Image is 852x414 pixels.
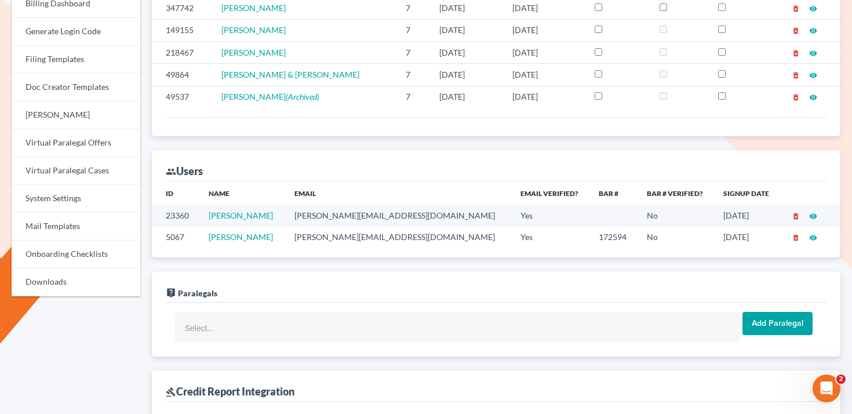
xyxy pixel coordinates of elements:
td: 49537 [152,86,212,108]
a: Virtual Paralegal Offers [12,129,140,157]
i: delete_forever [792,234,800,242]
a: [PERSON_NAME] [221,25,286,35]
a: visibility [809,210,817,220]
i: gavel [166,387,176,397]
td: [DATE] [430,64,503,86]
td: Yes [511,227,589,248]
a: Downloads [12,268,140,296]
i: visibility [809,234,817,242]
a: [PERSON_NAME] [221,3,286,13]
td: No [638,227,714,248]
span: Paralegals [178,288,217,298]
a: System Settings [12,185,140,213]
td: 49864 [152,64,212,86]
a: [PERSON_NAME] & [PERSON_NAME] [221,70,359,79]
em: (Archived) [286,92,319,101]
td: No [638,205,714,226]
a: Mail Templates [12,213,140,241]
td: 172594 [589,227,638,248]
td: [DATE] [430,41,503,63]
td: [DATE] [714,205,781,226]
i: visibility [809,5,817,13]
a: delete_forever [792,25,800,35]
td: [DATE] [503,64,585,86]
i: delete_forever [792,71,800,79]
div: Users [166,164,203,178]
i: delete_forever [792,212,800,220]
td: [DATE] [503,86,585,108]
td: 23360 [152,205,200,226]
th: Bar # [589,181,638,205]
div: Credit Report Integration [166,384,294,398]
a: [PERSON_NAME] [221,48,286,57]
i: visibility [809,49,817,57]
td: [PERSON_NAME][EMAIL_ADDRESS][DOMAIN_NAME] [285,205,511,226]
a: delete_forever [792,3,800,13]
td: [DATE] [714,227,781,248]
a: visibility [809,25,817,35]
td: [DATE] [503,41,585,63]
a: [PERSON_NAME] [209,232,273,242]
td: 7 [396,86,430,108]
th: Email [285,181,511,205]
td: [PERSON_NAME][EMAIL_ADDRESS][DOMAIN_NAME] [285,227,511,248]
i: visibility [809,71,817,79]
span: [PERSON_NAME] [221,92,286,101]
a: delete_forever [792,92,800,101]
a: delete_forever [792,70,800,79]
td: Yes [511,205,589,226]
i: visibility [809,212,817,220]
td: 7 [396,41,430,63]
a: Generate Login Code [12,18,140,46]
a: [PERSON_NAME] [12,101,140,129]
i: delete_forever [792,5,800,13]
i: delete_forever [792,49,800,57]
td: [DATE] [430,19,503,41]
a: delete_forever [792,232,800,242]
td: 7 [396,19,430,41]
th: Name [199,181,285,205]
td: 5067 [152,227,200,248]
a: [PERSON_NAME](Archived) [221,92,319,101]
span: 2 [836,375,846,384]
td: [DATE] [430,86,503,108]
i: visibility [809,27,817,35]
a: visibility [809,232,817,242]
th: Signup Date [714,181,781,205]
a: Filing Templates [12,46,140,74]
th: Email Verified? [511,181,589,205]
a: Onboarding Checklists [12,241,140,268]
iframe: Intercom live chat [813,375,840,402]
i: live_help [166,288,176,298]
td: 7 [396,64,430,86]
a: delete_forever [792,48,800,57]
th: Bar # Verified? [638,181,714,205]
a: Virtual Paralegal Cases [12,157,140,185]
td: [DATE] [503,19,585,41]
td: 218467 [152,41,212,63]
a: visibility [809,48,817,57]
a: Doc Creator Templates [12,74,140,101]
a: delete_forever [792,210,800,220]
a: visibility [809,3,817,13]
i: delete_forever [792,93,800,101]
a: visibility [809,92,817,101]
i: visibility [809,93,817,101]
input: Add Paralegal [742,312,813,335]
a: visibility [809,70,817,79]
i: group [166,166,176,177]
th: ID [152,181,200,205]
a: [PERSON_NAME] [209,210,273,220]
i: delete_forever [792,27,800,35]
td: 149155 [152,19,212,41]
